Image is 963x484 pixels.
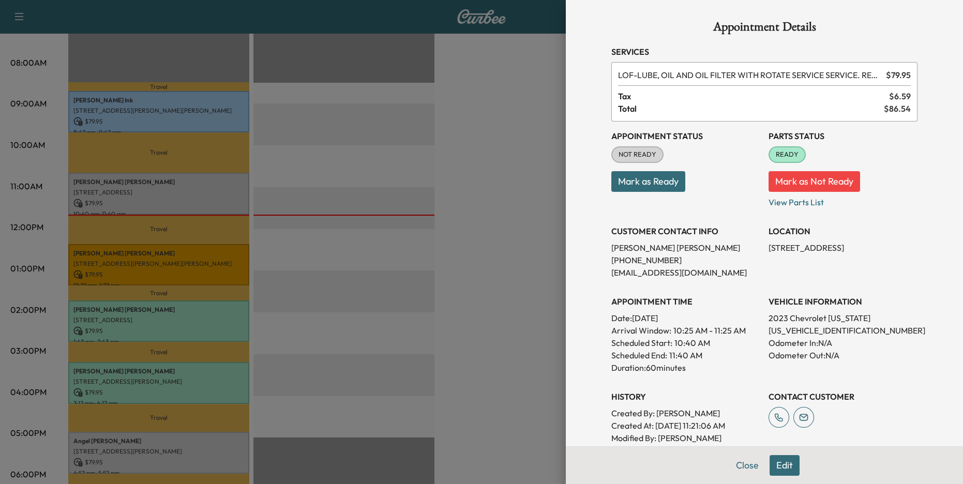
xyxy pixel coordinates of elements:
[611,266,760,279] p: [EMAIL_ADDRESS][DOMAIN_NAME]
[884,102,911,115] span: $ 86.54
[769,349,917,361] p: Odometer Out: N/A
[611,349,667,361] p: Scheduled End:
[769,390,917,403] h3: CONTACT CUSTOMER
[611,254,760,266] p: [PHONE_NUMBER]
[769,171,860,192] button: Mark as Not Ready
[611,46,917,58] h3: Services
[611,407,760,419] p: Created By : [PERSON_NAME]
[611,361,760,374] p: Duration: 60 minutes
[618,102,884,115] span: Total
[769,192,917,208] p: View Parts List
[611,390,760,403] h3: History
[770,455,800,476] button: Edit
[611,324,760,337] p: Arrival Window:
[669,349,702,361] p: 11:40 AM
[729,455,765,476] button: Close
[769,337,917,349] p: Odometer In: N/A
[769,312,917,324] p: 2023 Chevrolet [US_STATE]
[611,171,685,192] button: Mark as Ready
[611,419,760,432] p: Created At : [DATE] 11:21:06 AM
[770,149,805,160] span: READY
[889,90,911,102] span: $ 6.59
[769,130,917,142] h3: Parts Status
[611,130,760,142] h3: Appointment Status
[611,21,917,37] h1: Appointment Details
[611,337,672,349] p: Scheduled Start:
[769,324,917,337] p: [US_VEHICLE_IDENTIFICATION_NUMBER]
[611,295,760,308] h3: APPOINTMENT TIME
[611,432,760,444] p: Modified By : [PERSON_NAME]
[611,444,760,457] p: Modified At : [DATE] 8:42:31 AM
[674,337,710,349] p: 10:40 AM
[769,295,917,308] h3: VEHICLE INFORMATION
[886,69,911,81] span: $ 79.95
[618,90,889,102] span: Tax
[673,324,746,337] span: 10:25 AM - 11:25 AM
[612,149,663,160] span: NOT READY
[618,69,882,81] span: LUBE, OIL AND OIL FILTER WITH ROTATE SERVICE SERVICE. RESET OIL LIFE MONITOR. HAZARDOUS WASTE FEE...
[769,241,917,254] p: [STREET_ADDRESS]
[611,312,760,324] p: Date: [DATE]
[769,225,917,237] h3: LOCATION
[611,225,760,237] h3: CUSTOMER CONTACT INFO
[611,241,760,254] p: [PERSON_NAME] [PERSON_NAME]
